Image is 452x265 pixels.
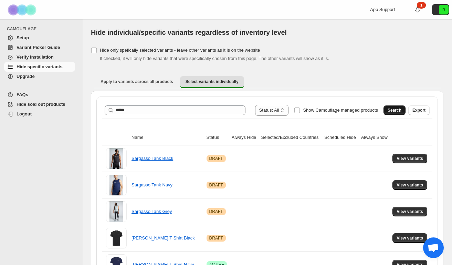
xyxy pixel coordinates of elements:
a: Upgrade [4,72,75,81]
th: Always Hide [230,130,259,145]
span: View variants [397,156,423,161]
a: 1 [414,6,421,13]
div: Open chat [423,237,444,258]
span: Apply to variants across all products [101,79,173,84]
span: View variants [397,209,423,214]
span: Verify Installation [17,54,54,60]
span: View variants [397,235,423,241]
button: View variants [392,180,427,190]
a: Logout [4,109,75,119]
span: FAQs [17,92,28,97]
th: Name [129,130,204,145]
button: View variants [392,207,427,216]
img: Camouflage [6,0,40,19]
span: Hide individual/specific variants regardless of inventory level [91,29,287,36]
span: Logout [17,111,32,116]
span: Hide sold out products [17,102,65,107]
a: Sargasso Tank Grey [132,209,172,214]
a: [PERSON_NAME] T Shirt Black [132,235,195,241]
span: Avatar with initials R [439,5,449,14]
th: Scheduled Hide [322,130,359,145]
button: Export [408,105,430,115]
th: Status [204,130,230,145]
span: DRAFT [209,209,223,214]
th: Selected/Excluded Countries [259,130,323,145]
span: Upgrade [17,74,35,79]
span: DRAFT [209,182,223,188]
a: Setup [4,33,75,43]
span: App Support [370,7,395,12]
button: Apply to variants across all products [95,76,179,87]
text: R [442,8,445,12]
span: Setup [17,35,29,40]
button: Avatar with initials R [432,4,449,15]
span: Variant Picker Guide [17,45,60,50]
span: DRAFT [209,235,223,241]
button: View variants [392,233,427,243]
a: Hide sold out products [4,100,75,109]
span: DRAFT [209,156,223,161]
button: Search [383,105,406,115]
button: View variants [392,154,427,163]
a: Sargasso Tank Black [132,156,173,161]
span: Show Camouflage managed products [303,108,378,113]
a: Verify Installation [4,52,75,62]
a: Hide specific variants [4,62,75,72]
span: Search [388,108,401,113]
a: Sargasso Tank Navy [132,182,172,187]
span: Export [412,108,425,113]
span: Select variants individually [186,79,239,84]
a: FAQs [4,90,75,100]
span: If checked, it will only hide variants that were specifically chosen from this page. The other va... [100,56,329,61]
span: CAMOUFLAGE [7,26,78,32]
th: Always Show [359,130,391,145]
button: Select variants individually [180,76,244,88]
span: Hide specific variants [17,64,63,69]
a: Variant Picker Guide [4,43,75,52]
span: Hide only spefically selected variants - leave other variants as it is on the website [100,48,260,53]
div: 1 [417,2,426,9]
span: View variants [397,182,423,188]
